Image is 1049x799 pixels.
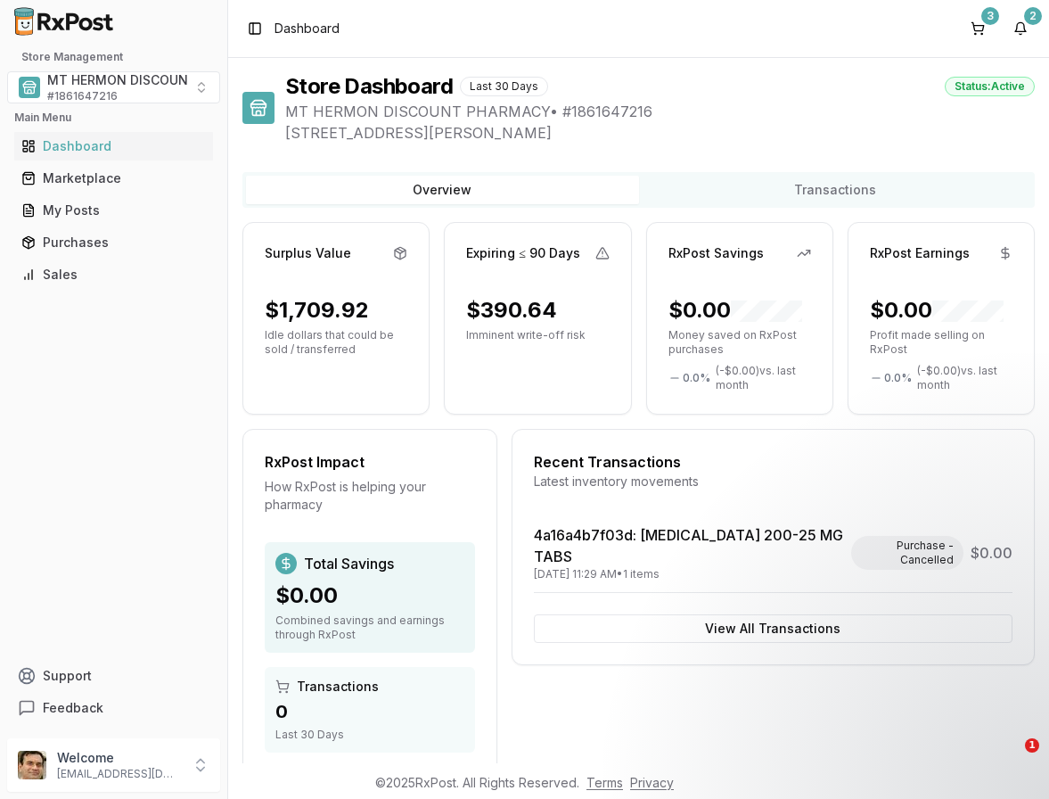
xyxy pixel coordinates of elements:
[917,364,1012,392] span: ( - $0.00 ) vs. last month
[981,7,999,25] div: 3
[275,20,340,37] span: Dashboard
[14,194,213,227] a: My Posts
[466,328,609,342] p: Imminent write-off risk
[7,50,220,64] h2: Store Management
[285,122,1035,144] span: [STREET_ADDRESS][PERSON_NAME]
[851,536,963,570] div: Purchase - Cancelled
[285,72,453,101] h1: Store Dashboard
[18,751,46,779] img: User avatar
[297,678,379,696] span: Transactions
[7,228,220,257] button: Purchases
[7,71,220,103] button: Select a view
[265,244,351,262] div: Surplus Value
[21,266,206,284] div: Sales
[668,296,802,325] div: $0.00
[460,77,548,96] div: Last 30 Days
[870,328,1012,357] p: Profit made selling on RxPost
[21,169,206,187] div: Marketplace
[1025,738,1039,753] span: 1
[275,581,464,610] div: $0.00
[534,567,845,581] div: [DATE] 11:29 AM • 1 items
[7,196,220,225] button: My Posts
[57,749,181,767] p: Welcome
[7,132,220,161] button: Dashboard
[7,164,220,193] button: Marketplace
[870,296,1004,325] div: $0.00
[304,553,394,574] span: Total Savings
[14,111,213,125] h2: Main Menu
[7,660,220,692] button: Support
[534,526,843,565] a: 4a16a4b7f03d: [MEDICAL_DATA] 200-25 MG TABS
[246,176,639,204] button: Overview
[21,202,206,219] div: My Posts
[21,137,206,155] div: Dashboard
[14,259,213,291] a: Sales
[945,77,1035,96] div: Status: Active
[716,364,811,392] span: ( - $0.00 ) vs. last month
[466,296,557,325] div: $390.64
[884,371,912,385] span: 0.0 %
[21,234,206,251] div: Purchases
[14,227,213,259] a: Purchases
[7,692,220,724] button: Feedback
[14,162,213,194] a: Marketplace
[639,176,1032,204] button: Transactions
[1024,7,1042,25] div: 2
[870,244,970,262] div: RxPost Earnings
[988,738,1031,781] iframe: Intercom live chat
[7,7,121,36] img: RxPost Logo
[285,101,1035,122] span: MT HERMON DISCOUNT PHARMACY • # 1861647216
[683,371,710,385] span: 0.0 %
[586,775,623,790] a: Terms
[630,775,674,790] a: Privacy
[7,260,220,289] button: Sales
[668,328,811,357] p: Money saved on RxPost purchases
[534,473,1012,490] div: Latest inventory movements
[534,451,1012,473] div: Recent Transactions
[265,328,407,357] p: Idle dollars that could be sold / transferred
[265,296,369,325] div: $1,709.92
[275,20,340,37] nav: breadcrumb
[275,699,464,724] div: 0
[47,71,270,89] span: MT HERMON DISCOUNT PHARMACY
[57,767,181,781] p: [EMAIL_ADDRESS][DOMAIN_NAME]
[265,451,475,473] div: RxPost Impact
[971,542,1012,564] span: $0.00
[265,478,475,514] div: How RxPost is helping your pharmacy
[668,244,764,262] div: RxPost Savings
[14,130,213,162] a: Dashboard
[275,728,464,742] div: Last 30 Days
[275,614,464,642] div: Combined savings and earnings through RxPost
[963,14,992,43] button: 3
[1006,14,1035,43] button: 2
[43,699,103,717] span: Feedback
[534,614,1012,643] button: View All Transactions
[47,89,118,103] span: # 1861647216
[466,244,580,262] div: Expiring ≤ 90 Days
